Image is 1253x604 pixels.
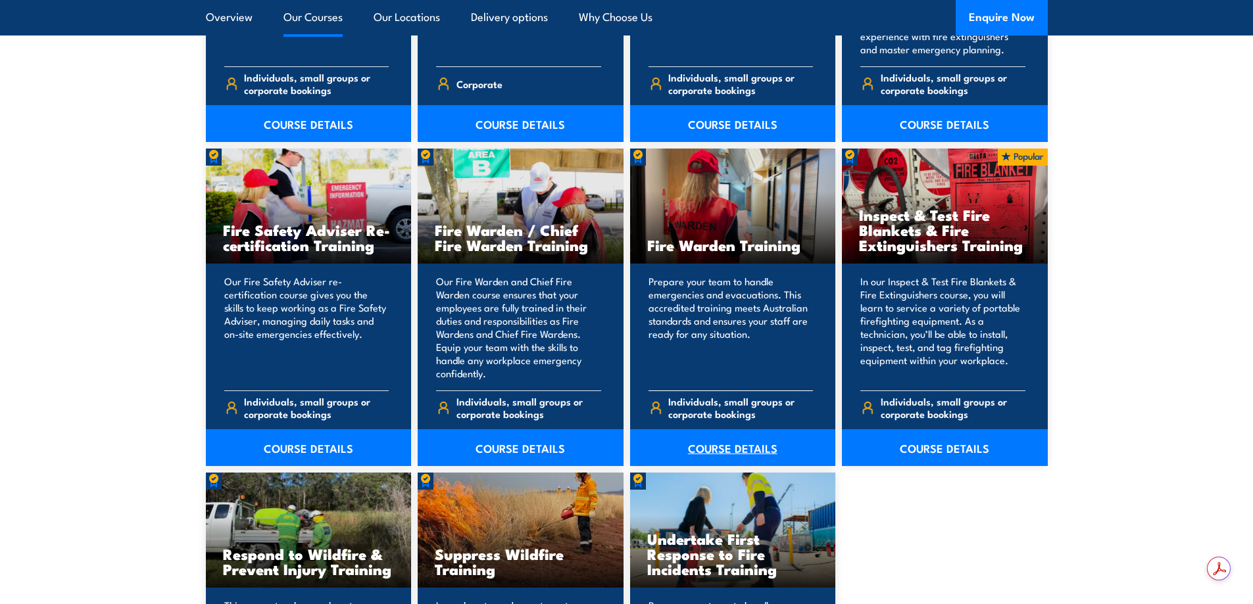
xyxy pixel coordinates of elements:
[418,105,624,142] a: COURSE DETAILS
[435,222,606,252] h3: Fire Warden / Chief Fire Warden Training
[842,105,1048,142] a: COURSE DETAILS
[435,546,606,576] h3: Suppress Wildfire Training
[244,395,389,420] span: Individuals, small groups or corporate bookings
[223,222,395,252] h3: Fire Safety Adviser Re-certification Training
[668,395,813,420] span: Individuals, small groups or corporate bookings
[224,275,389,380] p: Our Fire Safety Adviser re-certification course gives you the skills to keep working as a Fire Sa...
[223,546,395,576] h3: Respond to Wildfire & Prevent Injury Training
[647,531,819,576] h3: Undertake First Response to Fire Incidents Training
[668,71,813,96] span: Individuals, small groups or corporate bookings
[206,429,412,466] a: COURSE DETAILS
[418,429,624,466] a: COURSE DETAILS
[881,395,1025,420] span: Individuals, small groups or corporate bookings
[206,105,412,142] a: COURSE DETAILS
[456,74,503,94] span: Corporate
[649,275,814,380] p: Prepare your team to handle emergencies and evacuations. This accredited training meets Australia...
[881,71,1025,96] span: Individuals, small groups or corporate bookings
[860,275,1025,380] p: In our Inspect & Test Fire Blankets & Fire Extinguishers course, you will learn to service a vari...
[436,275,601,380] p: Our Fire Warden and Chief Fire Warden course ensures that your employees are fully trained in the...
[859,207,1031,252] h3: Inspect & Test Fire Blankets & Fire Extinguishers Training
[244,71,389,96] span: Individuals, small groups or corporate bookings
[630,105,836,142] a: COURSE DETAILS
[630,429,836,466] a: COURSE DETAILS
[842,429,1048,466] a: COURSE DETAILS
[456,395,601,420] span: Individuals, small groups or corporate bookings
[647,237,819,252] h3: Fire Warden Training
